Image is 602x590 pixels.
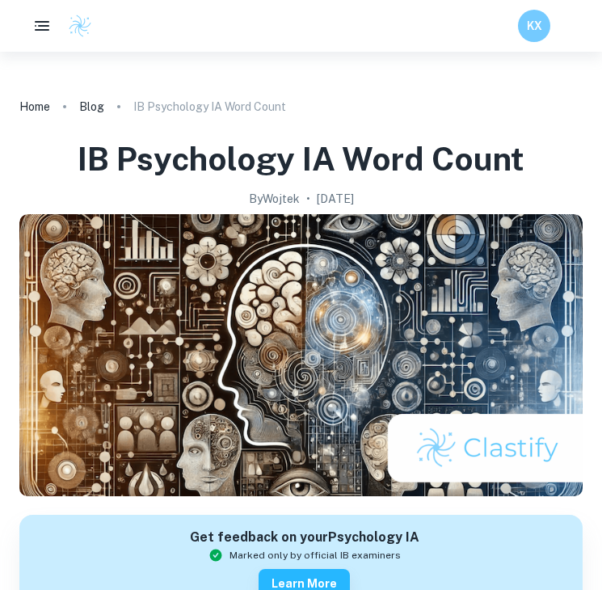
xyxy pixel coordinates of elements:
a: Clastify logo [58,14,92,38]
p: IB Psychology IA Word Count [133,98,286,116]
img: Clastify logo [68,14,92,38]
a: Home [19,95,50,118]
button: KX [518,10,550,42]
h1: IB Psychology IA Word Count [78,137,524,180]
h2: By Wojtek [249,190,300,208]
a: Blog [79,95,104,118]
h2: [DATE] [317,190,354,208]
h6: Get feedback on your Psychology IA [190,528,419,548]
span: Marked only by official IB examiners [229,548,401,563]
p: • [306,190,310,208]
img: IB Psychology IA Word Count cover image [19,214,583,496]
h6: KX [525,17,544,35]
